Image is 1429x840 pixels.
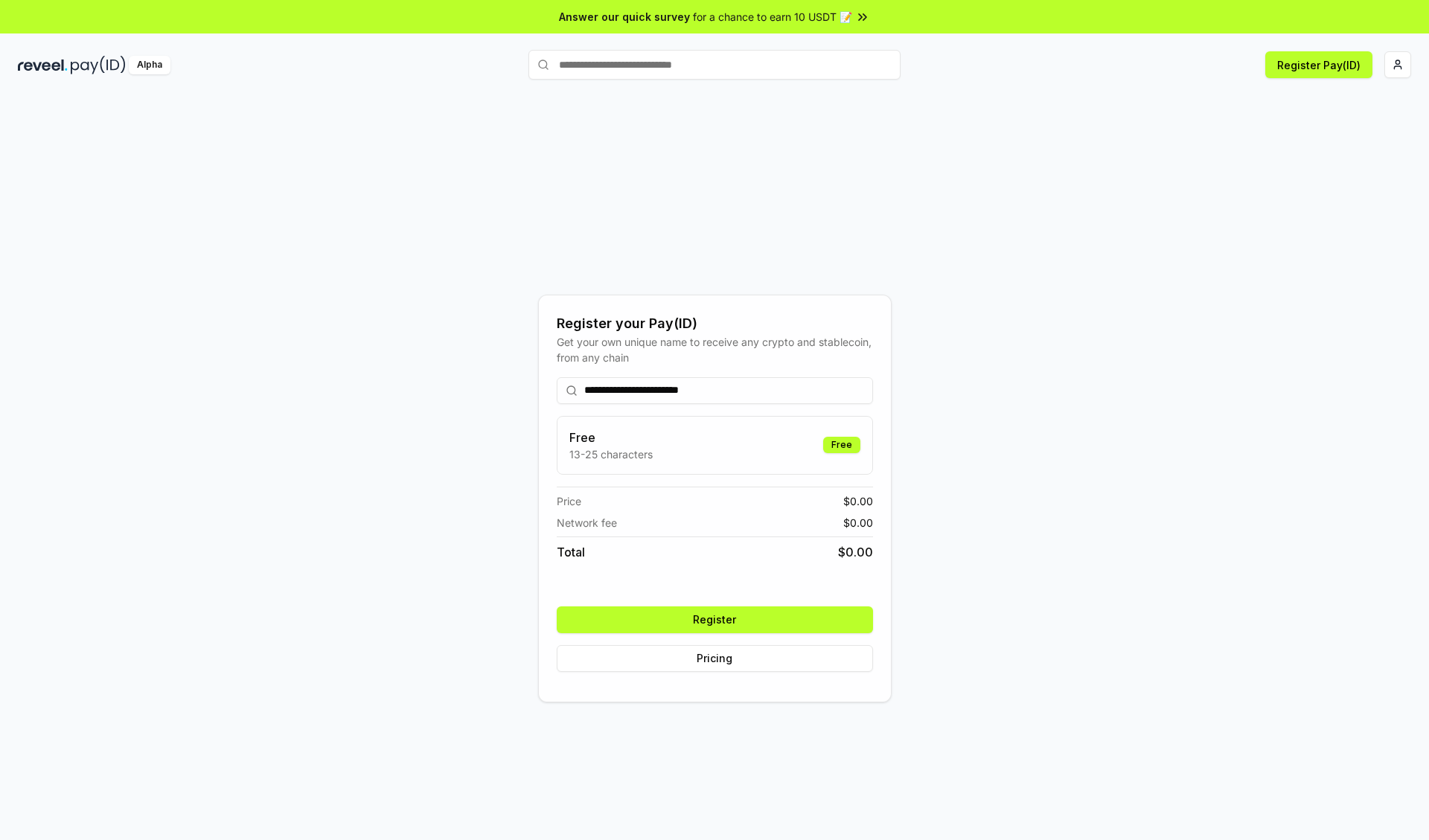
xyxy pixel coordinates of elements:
[557,645,873,672] button: Pricing
[843,515,873,530] span: $ 0.00
[129,56,170,74] div: Alpha
[843,493,873,509] span: $ 0.00
[557,313,873,334] div: Register your Pay(ID)
[1265,51,1372,78] button: Register Pay(ID)
[569,446,653,462] p: 13-25 characters
[557,543,585,561] span: Total
[557,334,873,365] div: Get your own unique name to receive any crypto and stablecoin, from any chain
[557,606,873,633] button: Register
[693,9,852,25] span: for a chance to earn 10 USDT 📝
[838,543,873,561] span: $ 0.00
[559,9,690,25] span: Answer our quick survey
[557,515,617,530] span: Network fee
[569,429,653,446] h3: Free
[823,437,860,453] div: Free
[557,493,581,509] span: Price
[18,56,68,74] img: reveel_dark
[71,56,126,74] img: pay_id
